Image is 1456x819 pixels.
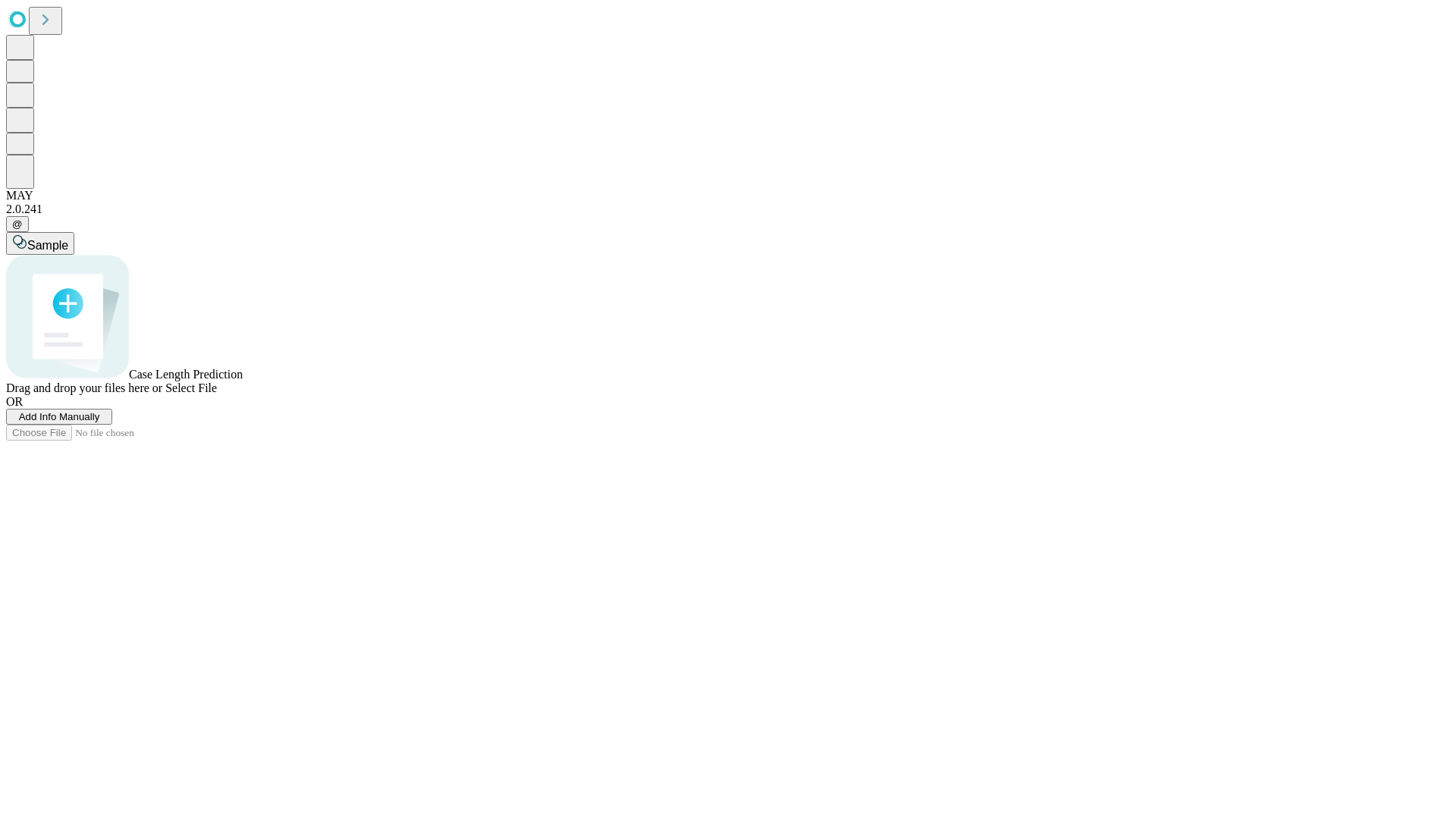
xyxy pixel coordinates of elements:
span: Sample [27,239,68,252]
div: 2.0.241 [6,202,1450,216]
span: Case Length Prediction [129,368,243,381]
button: Sample [6,232,74,255]
button: Add Info Manually [6,409,112,425]
span: Drag and drop your files here or [6,381,162,394]
span: Add Info Manually [19,411,100,422]
span: @ [12,218,23,230]
button: @ [6,216,29,232]
span: OR [6,395,23,408]
div: MAY [6,189,1450,202]
span: Select File [165,381,217,394]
